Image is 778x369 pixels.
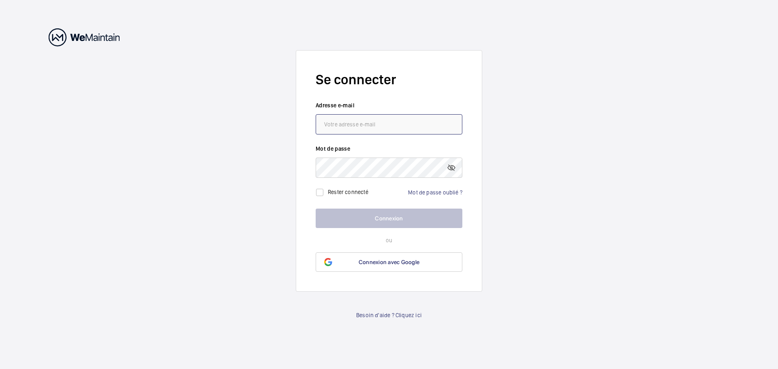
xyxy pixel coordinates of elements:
[316,236,462,244] p: ou
[316,209,462,228] button: Connexion
[316,145,462,153] label: Mot de passe
[359,259,419,265] span: Connexion avec Google
[408,189,462,196] a: Mot de passe oublié ?
[316,114,462,134] input: Votre adresse e-mail
[316,70,462,89] h2: Se connecter
[316,101,462,109] label: Adresse e-mail
[356,311,422,319] a: Besoin d'aide ? Cliquez ici
[328,188,368,195] label: Rester connecté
